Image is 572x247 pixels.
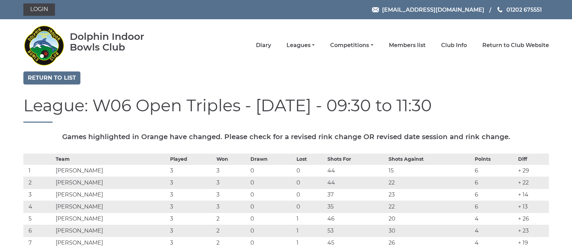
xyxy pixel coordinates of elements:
[326,177,386,189] td: 44
[473,225,516,237] td: 4
[54,177,168,189] td: [PERSON_NAME]
[23,133,549,141] h5: Games highlighted in Orange have changed. Please check for a revised rink change OR revised date ...
[326,154,386,165] th: Shots For
[516,189,549,201] td: + 14
[516,154,549,165] th: Diff
[54,189,168,201] td: [PERSON_NAME]
[54,154,168,165] th: Team
[23,177,54,189] td: 2
[168,189,215,201] td: 3
[326,201,386,213] td: 35
[516,177,549,189] td: + 22
[23,165,54,177] td: 1
[473,213,516,225] td: 4
[372,5,484,14] a: Email [EMAIL_ADDRESS][DOMAIN_NAME]
[295,154,326,165] th: Lost
[295,177,326,189] td: 0
[215,213,249,225] td: 2
[473,165,516,177] td: 6
[330,42,373,49] a: Competitions
[249,189,295,201] td: 0
[295,165,326,177] td: 0
[54,213,168,225] td: [PERSON_NAME]
[372,7,379,12] img: Email
[473,154,516,165] th: Points
[326,189,386,201] td: 37
[387,189,473,201] td: 23
[382,6,484,13] span: [EMAIL_ADDRESS][DOMAIN_NAME]
[168,154,215,165] th: Played
[387,225,473,237] td: 30
[473,177,516,189] td: 6
[70,31,166,53] div: Dolphin Indoor Bowls Club
[516,225,549,237] td: + 23
[168,201,215,213] td: 3
[387,177,473,189] td: 22
[54,225,168,237] td: [PERSON_NAME]
[168,225,215,237] td: 3
[387,201,473,213] td: 22
[54,201,168,213] td: [PERSON_NAME]
[249,201,295,213] td: 0
[387,165,473,177] td: 15
[482,42,549,49] a: Return to Club Website
[168,165,215,177] td: 3
[516,213,549,225] td: + 26
[23,71,80,85] a: Return to list
[497,7,502,12] img: Phone us
[387,154,473,165] th: Shots Against
[473,189,516,201] td: 6
[249,177,295,189] td: 0
[516,201,549,213] td: + 13
[249,225,295,237] td: 0
[168,177,215,189] td: 3
[215,201,249,213] td: 3
[23,189,54,201] td: 3
[326,225,386,237] td: 53
[215,189,249,201] td: 3
[54,165,168,177] td: [PERSON_NAME]
[168,213,215,225] td: 3
[23,225,54,237] td: 6
[387,213,473,225] td: 20
[256,42,271,49] a: Diary
[389,42,426,49] a: Members list
[496,5,542,14] a: Phone us 01202 675551
[441,42,467,49] a: Club Info
[23,3,55,16] a: Login
[23,97,549,123] h1: League: W06 Open Triples - [DATE] - 09:30 to 11:30
[215,154,249,165] th: Won
[506,6,542,13] span: 01202 675551
[23,21,65,69] img: Dolphin Indoor Bowls Club
[215,165,249,177] td: 3
[295,225,326,237] td: 1
[23,201,54,213] td: 4
[326,213,386,225] td: 46
[249,154,295,165] th: Drawn
[249,165,295,177] td: 0
[473,201,516,213] td: 6
[287,42,315,49] a: Leagues
[215,177,249,189] td: 3
[516,165,549,177] td: + 29
[215,225,249,237] td: 2
[295,213,326,225] td: 1
[295,201,326,213] td: 0
[23,213,54,225] td: 5
[295,189,326,201] td: 0
[249,213,295,225] td: 0
[326,165,386,177] td: 44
